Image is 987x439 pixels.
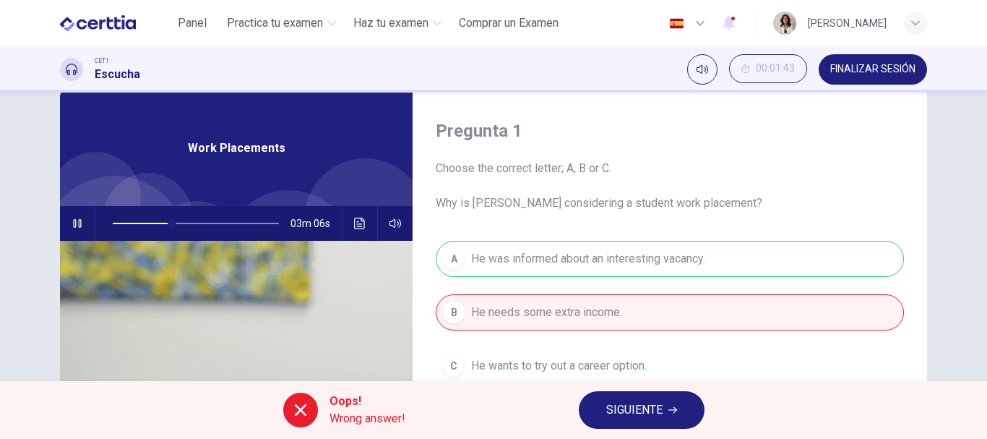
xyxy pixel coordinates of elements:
span: Oops! [329,393,405,410]
span: 03m 06s [290,206,342,241]
button: Practica tu examen [221,10,342,36]
span: Work Placements [188,140,285,157]
h4: Pregunta 1 [436,119,904,142]
div: Silenciar [687,54,717,85]
span: Comprar un Examen [459,14,559,32]
span: 00:01:43 [756,63,795,74]
span: FINALIZAR SESIÓN [830,64,915,75]
h1: Escucha [95,66,140,83]
span: Haz tu examen [353,14,428,32]
span: Panel [178,14,207,32]
img: Profile picture [773,12,796,35]
a: CERTTIA logo [60,9,169,38]
span: Choose the correct letter; A, B or C. Why is [PERSON_NAME] considering a student work placement? [436,160,904,212]
img: es [668,18,686,29]
button: Haz clic para ver la transcripción del audio [348,206,371,241]
button: Haz tu examen [348,10,447,36]
button: SIGUIENTE [579,391,704,429]
div: [PERSON_NAME] [808,14,887,32]
img: CERTTIA logo [60,9,136,38]
span: Practica tu examen [227,14,323,32]
button: 00:01:43 [729,54,807,83]
span: CET1 [95,56,109,66]
button: FINALIZAR SESIÓN [819,54,927,85]
span: SIGUIENTE [606,400,663,420]
button: Comprar un Examen [453,10,564,36]
div: Ocultar [729,54,807,85]
span: Wrong answer! [329,410,405,427]
button: Panel [169,10,215,36]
